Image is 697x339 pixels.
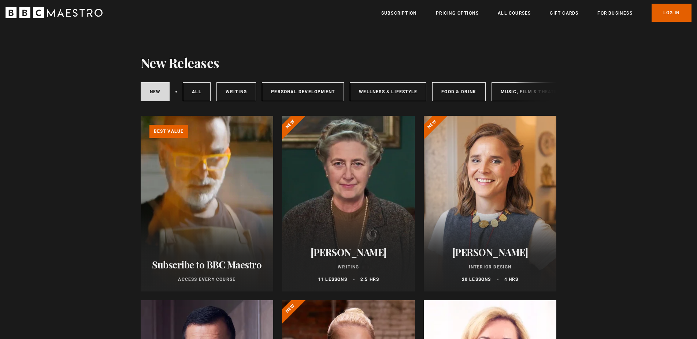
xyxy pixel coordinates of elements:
[432,82,485,101] a: Food & Drink
[350,82,426,101] a: Wellness & Lifestyle
[318,276,347,283] p: 11 lessons
[216,82,256,101] a: Writing
[291,246,406,258] h2: [PERSON_NAME]
[282,116,415,291] a: [PERSON_NAME] Writing 11 lessons 2.5 hrs New
[262,82,344,101] a: Personal Development
[5,7,103,18] svg: BBC Maestro
[433,246,548,258] h2: [PERSON_NAME]
[141,55,219,70] h1: New Releases
[550,10,578,17] a: Gift Cards
[433,264,548,270] p: Interior Design
[183,82,211,101] a: All
[381,4,692,22] nav: Primary
[504,276,519,283] p: 4 hrs
[381,10,417,17] a: Subscription
[141,82,170,101] a: New
[652,4,692,22] a: Log In
[360,276,379,283] p: 2.5 hrs
[462,276,491,283] p: 20 lessons
[291,264,406,270] p: Writing
[424,116,557,291] a: [PERSON_NAME] Interior Design 20 lessons 4 hrs New
[492,82,570,101] a: Music, Film & Theatre
[498,10,531,17] a: All Courses
[597,10,632,17] a: For business
[436,10,479,17] a: Pricing Options
[149,125,188,138] p: Best value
